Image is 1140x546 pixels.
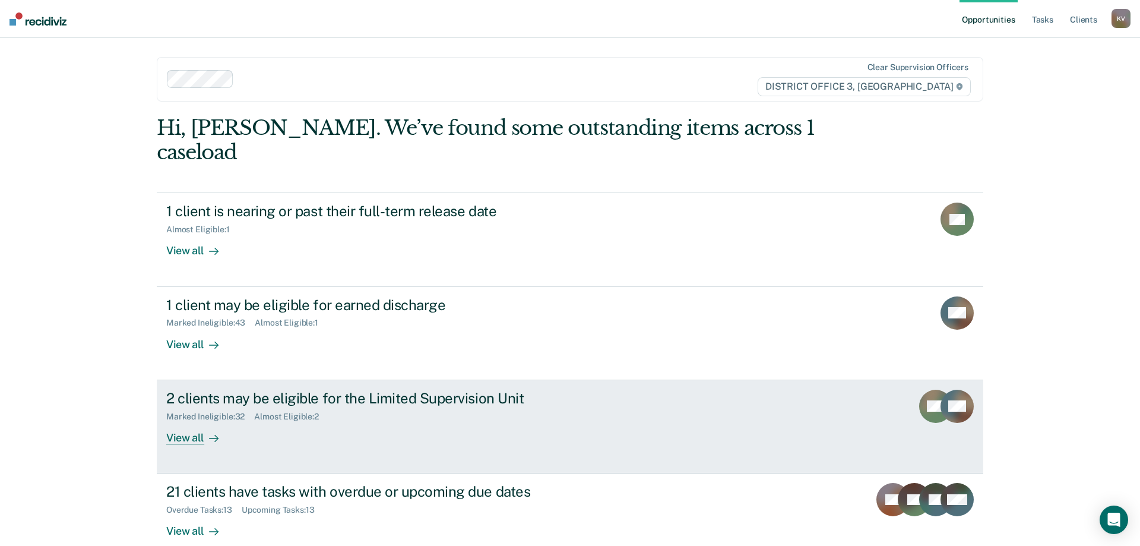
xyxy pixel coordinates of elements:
div: 21 clients have tasks with overdue or upcoming due dates [166,483,583,500]
div: Almost Eligible : 1 [255,318,328,328]
div: Open Intercom Messenger [1100,506,1128,534]
div: Almost Eligible : 1 [166,225,239,235]
div: View all [166,328,233,351]
div: 2 clients may be eligible for the Limited Supervision Unit [166,390,583,407]
div: Hi, [PERSON_NAME]. We’ve found some outstanding items across 1 caseload [157,116,818,165]
button: KV [1111,9,1130,28]
div: Almost Eligible : 2 [254,412,328,422]
div: Marked Ineligible : 43 [166,318,255,328]
div: View all [166,235,233,258]
div: Marked Ineligible : 32 [166,412,254,422]
div: Overdue Tasks : 13 [166,505,242,515]
span: DISTRICT OFFICE 3, [GEOGRAPHIC_DATA] [758,77,971,96]
div: 1 client is nearing or past their full-term release date [166,203,583,220]
div: Clear supervision officers [867,62,968,72]
a: 1 client is nearing or past their full-term release dateAlmost Eligible:1View all [157,192,983,286]
img: Recidiviz [9,12,66,26]
a: 1 client may be eligible for earned dischargeMarked Ineligible:43Almost Eligible:1View all [157,287,983,380]
div: 1 client may be eligible for earned discharge [166,296,583,314]
div: K V [1111,9,1130,28]
div: View all [166,515,233,538]
div: View all [166,421,233,444]
div: Upcoming Tasks : 13 [242,505,324,515]
a: 2 clients may be eligible for the Limited Supervision UnitMarked Ineligible:32Almost Eligible:2Vi... [157,380,983,474]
